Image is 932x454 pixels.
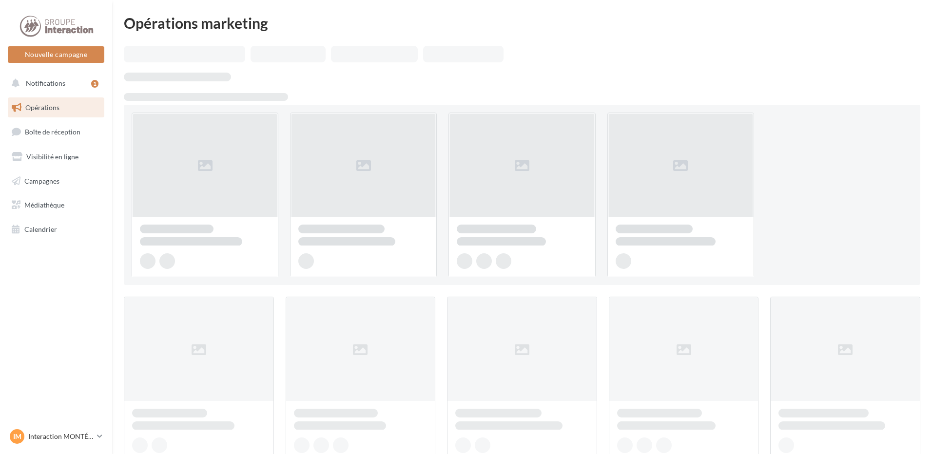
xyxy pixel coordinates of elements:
[124,16,920,30] div: Opérations marketing
[24,176,59,185] span: Campagnes
[28,432,93,441] p: Interaction MONTÉLIMAR
[26,152,78,161] span: Visibilité en ligne
[6,73,102,94] button: Notifications 1
[24,201,64,209] span: Médiathèque
[6,219,106,240] a: Calendrier
[6,97,106,118] a: Opérations
[6,147,106,167] a: Visibilité en ligne
[6,171,106,191] a: Campagnes
[8,46,104,63] button: Nouvelle campagne
[8,427,104,446] a: IM Interaction MONTÉLIMAR
[91,80,98,88] div: 1
[24,225,57,233] span: Calendrier
[6,195,106,215] a: Médiathèque
[6,121,106,142] a: Boîte de réception
[25,128,80,136] span: Boîte de réception
[13,432,21,441] span: IM
[26,79,65,87] span: Notifications
[25,103,59,112] span: Opérations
